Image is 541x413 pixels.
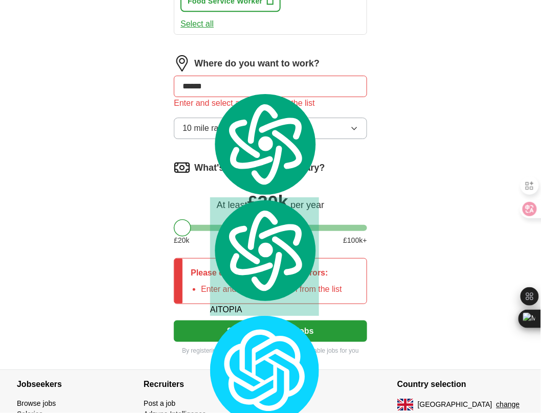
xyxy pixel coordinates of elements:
div: Enter and select a location from the list [174,97,367,109]
span: £ 20 k [174,235,189,246]
img: salary.png [174,159,190,176]
li: Enter and select a location from the list [201,283,342,295]
span: 10 mile radius [183,122,234,134]
label: What's your minimum salary? [194,161,325,175]
button: Start applying for jobs [174,320,367,342]
button: 10 mile radius [174,118,367,139]
a: Post a job [144,400,175,408]
div: AITOPIA [210,197,319,316]
button: Select all [181,18,214,30]
img: UK flag [397,399,414,411]
label: Where do you want to work? [194,57,320,71]
h4: Country selection [397,370,524,399]
span: [GEOGRAPHIC_DATA] [418,400,492,410]
img: location.png [174,55,190,72]
span: £ 100 k+ [343,235,367,246]
button: change [497,400,520,410]
p: By registering, you consent to us applying to suitable jobs for you [174,346,367,355]
p: Please correct the following errors: [191,267,342,279]
a: Browse jobs [17,400,56,408]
